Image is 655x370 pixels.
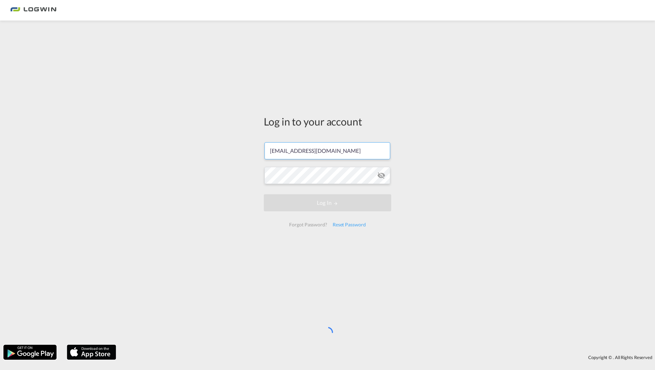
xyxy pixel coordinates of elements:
[264,142,390,159] input: Enter email/phone number
[10,3,57,18] img: bc73a0e0d8c111efacd525e4c8ad7d32.png
[286,219,330,231] div: Forgot Password?
[3,344,57,360] img: google.png
[264,114,391,129] div: Log in to your account
[120,352,655,363] div: Copyright © . All Rights Reserved
[264,194,391,211] button: LOGIN
[330,219,369,231] div: Reset Password
[377,171,385,180] md-icon: icon-eye-off
[66,344,117,360] img: apple.png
